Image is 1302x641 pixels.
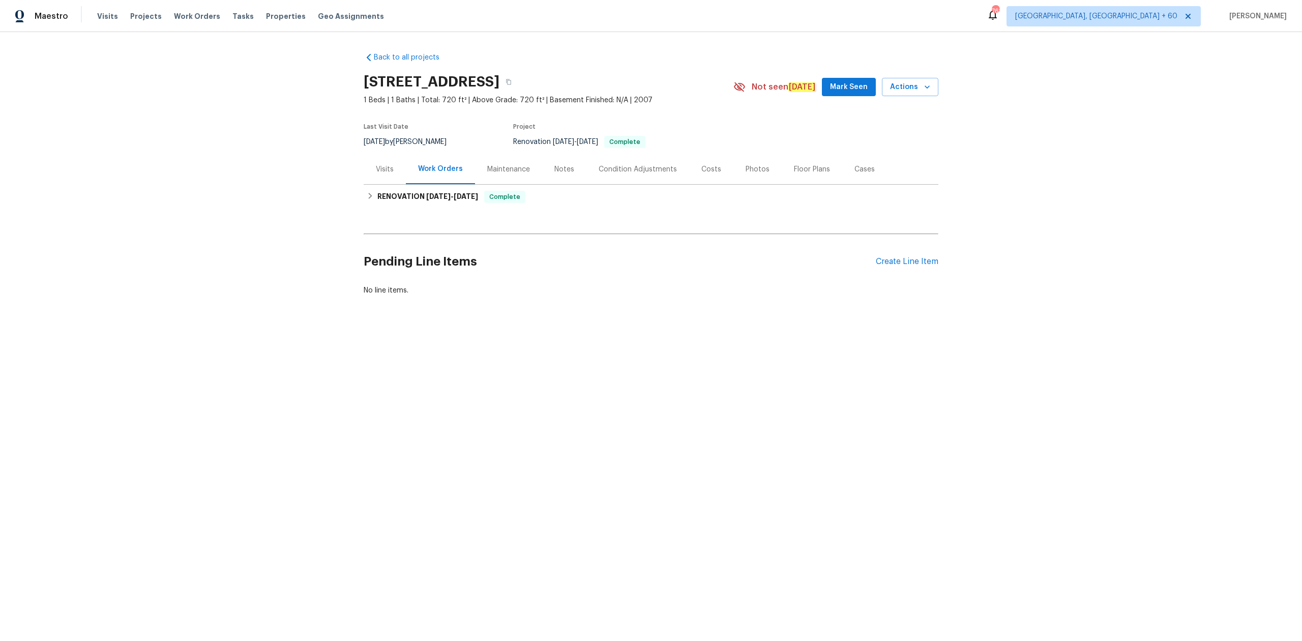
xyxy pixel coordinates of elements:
button: Actions [882,78,938,97]
button: Copy Address [499,73,518,91]
span: 1 Beds | 1 Baths | Total: 720 ft² | Above Grade: 720 ft² | Basement Finished: N/A | 2007 [364,95,733,105]
h2: Pending Line Items [364,238,876,285]
span: Work Orders [174,11,220,21]
div: Notes [554,164,574,174]
span: Last Visit Date [364,124,408,130]
span: - [426,193,478,200]
div: Condition Adjustments [599,164,677,174]
span: [DATE] [364,138,385,145]
div: Cases [854,164,875,174]
span: Properties [266,11,306,21]
h2: [STREET_ADDRESS] [364,77,499,87]
span: Maestro [35,11,68,21]
span: Complete [485,192,524,202]
div: RENOVATION [DATE]-[DATE]Complete [364,185,938,209]
span: Project [513,124,536,130]
span: Complete [605,139,644,145]
span: Mark Seen [830,81,868,94]
span: Tasks [232,13,254,20]
button: Mark Seen [822,78,876,97]
span: - [553,138,598,145]
div: No line items. [364,285,938,296]
span: Renovation [513,138,645,145]
span: Actions [890,81,930,94]
span: [PERSON_NAME] [1225,11,1287,21]
span: Geo Assignments [318,11,384,21]
div: Create Line Item [876,257,938,267]
span: [DATE] [553,138,574,145]
div: Floor Plans [794,164,830,174]
span: [DATE] [426,193,451,200]
div: Maintenance [487,164,530,174]
span: Not seen [752,82,816,92]
div: Work Orders [418,164,463,174]
span: [DATE] [454,193,478,200]
span: Projects [130,11,162,21]
div: 768 [992,6,999,16]
div: Photos [746,164,770,174]
span: Visits [97,11,118,21]
div: by [PERSON_NAME] [364,136,459,148]
span: [DATE] [577,138,598,145]
h6: RENOVATION [377,191,478,203]
em: [DATE] [788,82,816,92]
a: Back to all projects [364,52,461,63]
div: Visits [376,164,394,174]
div: Costs [701,164,721,174]
span: [GEOGRAPHIC_DATA], [GEOGRAPHIC_DATA] + 60 [1015,11,1177,21]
